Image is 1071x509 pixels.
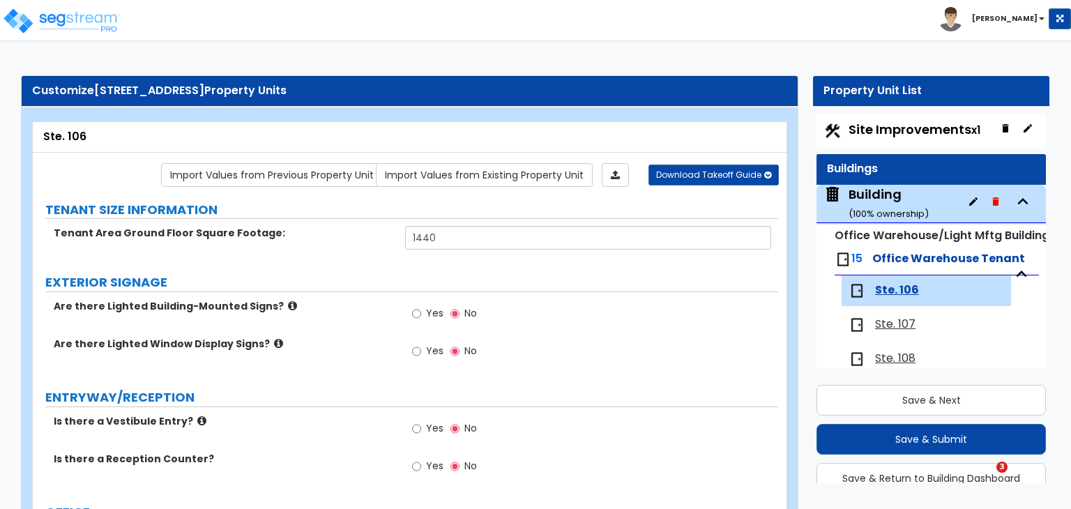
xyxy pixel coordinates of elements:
[464,421,477,435] span: No
[875,317,916,333] span: Ste. 107
[835,227,1049,243] small: Office Warehouse/Light Mftg Building
[939,7,963,31] img: avatar.png
[426,421,443,435] span: Yes
[648,165,779,185] button: Download Takeoff Guide
[54,414,395,428] label: Is there a Vestibule Entry?
[32,83,787,99] div: Customize Property Units
[54,226,395,240] label: Tenant Area Ground Floor Square Footage:
[197,416,206,426] i: click for more info!
[450,344,459,359] input: No
[45,388,778,407] label: ENTRYWAY/RECEPTION
[996,462,1008,473] span: 3
[412,459,421,474] input: Yes
[450,306,459,321] input: No
[972,13,1038,24] b: [PERSON_NAME]
[971,123,980,137] small: x1
[827,161,1035,177] div: Buildings
[656,169,761,181] span: Download Takeoff Guide
[602,163,629,187] a: Import the dynamic attributes value through Excel sheet
[464,306,477,320] span: No
[43,129,776,145] div: Ste. 106
[968,462,1001,495] iframe: Intercom live chat
[849,282,865,299] img: door.png
[875,282,919,298] span: Ste. 106
[875,351,916,367] span: Ste. 108
[816,385,1046,416] button: Save & Next
[450,459,459,474] input: No
[823,83,1039,99] div: Property Unit List
[45,201,778,219] label: TENANT SIZE INFORMATION
[426,344,443,358] span: Yes
[849,351,865,367] img: door.png
[849,317,865,333] img: door.png
[835,251,851,268] img: door.png
[274,338,283,349] i: click for more info!
[54,452,395,466] label: Is there a Reception Counter?
[161,163,383,187] a: Import the dynamic attribute values from previous properties.
[823,185,929,221] span: Building
[464,344,477,358] span: No
[288,301,297,311] i: click for more info!
[412,344,421,359] input: Yes
[464,459,477,473] span: No
[426,459,443,473] span: Yes
[412,306,421,321] input: Yes
[851,250,863,266] span: 15
[376,163,593,187] a: Import the dynamic attribute values from existing properties.
[45,273,778,291] label: EXTERIOR SIGNAGE
[872,250,1025,266] span: Office Warehouse Tenant
[94,82,204,98] span: [STREET_ADDRESS]
[816,424,1046,455] button: Save & Submit
[426,306,443,320] span: Yes
[849,121,980,138] span: Site Improvements
[823,185,842,204] img: building.svg
[54,337,395,351] label: Are there Lighted Window Display Signs?
[816,463,1046,494] button: Save & Return to Building Dashboard
[2,7,121,35] img: logo_pro_r.png
[849,185,929,221] div: Building
[450,421,459,436] input: No
[54,299,395,313] label: Are there Lighted Building-Mounted Signs?
[412,421,421,436] input: Yes
[823,122,842,140] img: Construction.png
[849,207,929,220] small: ( 100 % ownership)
